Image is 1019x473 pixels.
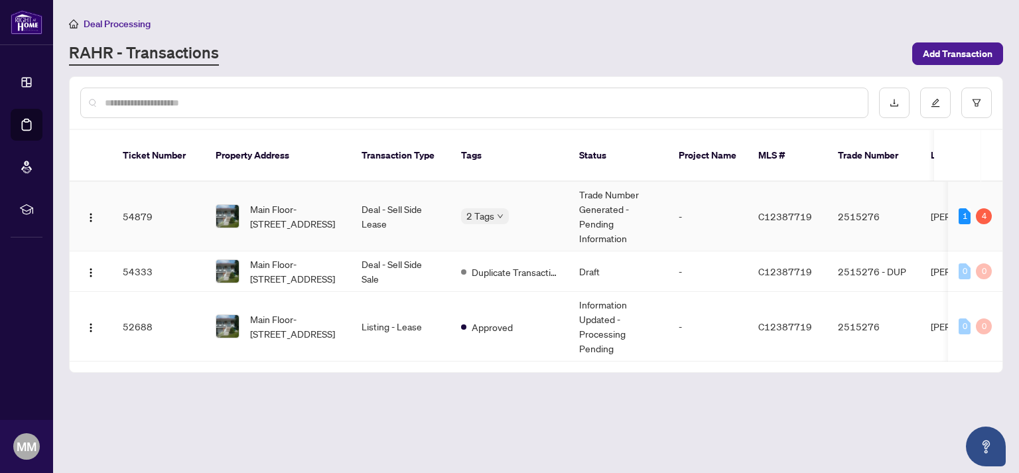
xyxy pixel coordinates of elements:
span: edit [931,98,940,107]
div: 0 [976,318,992,334]
img: thumbnail-img [216,260,239,283]
span: C12387719 [758,265,812,277]
img: Logo [86,267,96,278]
td: - [668,292,748,362]
th: Tags [450,130,569,182]
span: filter [972,98,981,107]
td: 54879 [112,182,205,251]
th: Transaction Type [351,130,450,182]
th: MLS # [748,130,827,182]
span: home [69,19,78,29]
td: 2515276 [827,292,920,362]
td: - [668,251,748,292]
div: 1 [959,208,971,224]
span: down [497,213,504,220]
span: Add Transaction [923,43,992,64]
span: Approved [472,320,513,334]
div: 0 [959,263,971,279]
span: C12387719 [758,210,812,222]
td: Deal - Sell Side Lease [351,182,450,251]
th: Property Address [205,130,351,182]
div: 4 [976,208,992,224]
div: 0 [959,318,971,334]
button: filter [961,88,992,118]
span: 2 Tags [466,208,494,224]
img: Logo [86,212,96,223]
th: Ticket Number [112,130,205,182]
button: Logo [80,316,102,337]
span: download [890,98,899,107]
td: 2515276 [827,182,920,251]
th: Status [569,130,668,182]
img: thumbnail-img [216,205,239,228]
img: logo [11,10,42,34]
span: Main Floor-[STREET_ADDRESS] [250,257,340,286]
span: MM [17,437,36,456]
button: download [879,88,910,118]
span: Main Floor-[STREET_ADDRESS] [250,312,340,341]
button: edit [920,88,951,118]
button: Add Transaction [912,42,1003,65]
td: 2515276 - DUP [827,251,920,292]
span: Main Floor-[STREET_ADDRESS] [250,202,340,231]
th: Trade Number [827,130,920,182]
td: Listing - Lease [351,292,450,362]
td: Deal - Sell Side Sale [351,251,450,292]
td: Trade Number Generated - Pending Information [569,182,668,251]
span: Duplicate Transaction [472,265,558,279]
button: Logo [80,206,102,227]
img: thumbnail-img [216,315,239,338]
td: - [668,182,748,251]
img: Logo [86,322,96,333]
td: Draft [569,251,668,292]
th: Project Name [668,130,748,182]
span: Deal Processing [84,18,151,30]
button: Open asap [966,427,1006,466]
div: 0 [976,263,992,279]
button: Logo [80,261,102,282]
td: Information Updated - Processing Pending [569,292,668,362]
td: 54333 [112,251,205,292]
td: 52688 [112,292,205,362]
a: RAHR - Transactions [69,42,219,66]
span: C12387719 [758,320,812,332]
